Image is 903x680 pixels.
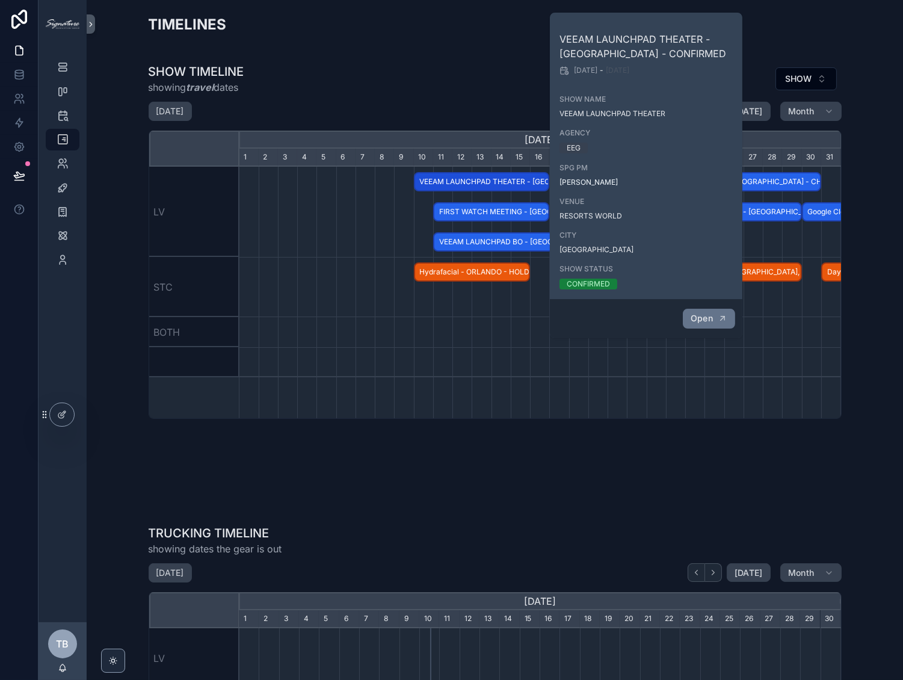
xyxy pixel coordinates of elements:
[821,610,840,628] div: 30
[559,109,733,119] span: VEEAM LAUNCHPAD THEATER
[559,197,733,206] span: VENUE
[540,610,559,628] div: 16
[574,66,597,75] span: [DATE]
[511,149,530,167] div: 15
[559,128,733,138] span: AGENCY
[356,149,375,167] div: 7
[239,610,259,628] div: 1
[259,149,278,167] div: 2
[530,149,549,167] div: 16
[239,592,840,610] div: [DATE]
[667,172,820,192] span: Guardant NSM - [GEOGRAPHIC_DATA] - CHANGED
[460,610,479,628] div: 12
[620,610,639,628] div: 20
[414,172,550,192] div: VEEAM LAUNCHPAD THEATER - LAS VEGAS - CONFIRMED
[744,149,763,167] div: 27
[788,106,815,117] span: Month
[580,610,600,628] div: 18
[452,149,472,167] div: 12
[149,167,239,257] div: LV
[156,105,184,117] h2: [DATE]
[685,202,802,222] div: L'OREAL LUXE - LAS VEGAS - CONFIRMED
[297,149,316,167] div: 4
[720,610,740,628] div: 25
[800,610,820,628] div: 29
[780,563,842,583] button: Month
[375,149,394,167] div: 8
[727,102,771,121] button: [DATE]
[680,610,700,628] div: 23
[57,637,69,651] span: TB
[149,317,239,347] div: BOTH
[433,232,569,252] div: VEEAM LAUNCHPAD BO - LAS VEGAS - HOLD
[786,73,812,85] span: SHOW
[559,94,733,104] span: SHOW NAME
[840,610,860,628] div: 1
[379,610,399,628] div: 8
[419,610,439,628] div: 10
[782,149,801,167] div: 29
[415,172,549,192] span: VEEAM LAUNCHPAD THEATER - [GEOGRAPHIC_DATA] - CONFIRMED
[740,610,760,628] div: 26
[492,149,511,167] div: 14
[666,172,821,192] div: Guardant NSM - Los Angeles - CHANGED
[600,66,603,75] span: -
[149,14,227,34] h2: TIMELINES
[700,610,720,628] div: 24
[559,163,733,173] span: SPG PM
[479,610,499,628] div: 13
[606,66,629,75] span: [DATE]
[39,48,87,286] div: scrollable content
[278,149,297,167] div: 3
[316,149,336,167] div: 5
[520,610,540,628] div: 15
[760,610,780,628] div: 27
[339,610,359,628] div: 6
[775,67,837,90] button: Select Button
[567,279,610,289] div: CONFIRMED
[559,178,618,187] a: [PERSON_NAME]
[683,309,735,329] button: Open
[821,149,840,167] div: 31
[559,211,733,221] span: RESORTS WORLD
[600,610,620,628] div: 19
[434,232,568,252] span: VEEAM LAUNCHPAD BO - [GEOGRAPHIC_DATA] - HOLD
[472,149,491,167] div: 13
[559,245,733,255] span: [GEOGRAPHIC_DATA]
[149,525,282,542] h1: TRUCKING TIMELINE
[149,63,244,80] h1: SHOW TIMELINE
[691,313,713,324] span: Open
[239,149,258,167] div: 1
[499,610,519,628] div: 14
[559,610,579,628] div: 17
[735,106,763,117] span: [DATE]
[439,610,459,628] div: 11
[149,257,239,317] div: STC
[763,149,782,167] div: 28
[259,610,279,628] div: 2
[414,262,531,282] div: Hydrafacial - ORLANDO - HOLD
[434,202,549,222] span: FIRST WATCH MEETING - [GEOGRAPHIC_DATA], [GEOGRAPHIC_DATA] - CONFIRMED
[567,143,581,153] div: EEG
[359,610,379,628] div: 7
[149,542,282,556] span: showing dates the gear is out
[559,230,733,240] span: CITY
[319,610,339,628] div: 5
[394,149,413,167] div: 9
[686,202,801,222] span: L'OREAL LUXE - [GEOGRAPHIC_DATA] - CONFIRMED
[399,610,419,628] div: 9
[735,567,763,578] span: [DATE]
[640,610,660,628] div: 21
[414,149,433,167] div: 10
[433,149,452,167] div: 11
[239,131,840,149] div: [DATE]
[433,202,550,222] div: FIRST WATCH MEETING - Las Vegas, NV - CONFIRMED
[186,81,214,93] em: travel
[336,149,356,167] div: 6
[727,563,771,583] button: [DATE]
[780,102,842,121] button: Month
[788,567,815,578] span: Month
[279,610,299,628] div: 3
[802,149,821,167] div: 30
